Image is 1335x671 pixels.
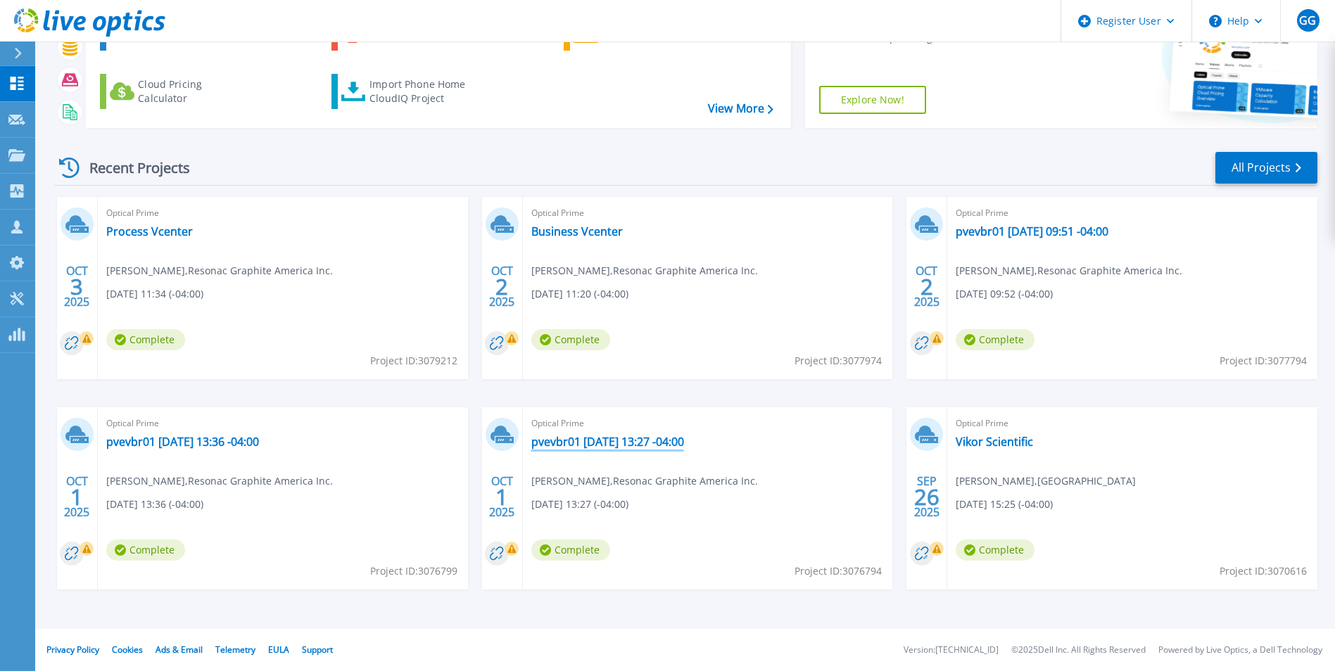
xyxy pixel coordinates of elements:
[795,563,882,579] span: Project ID: 3076794
[106,539,185,561] span: Complete
[138,77,251,106] div: Cloud Pricing Calculator
[370,353,457,369] span: Project ID: 3079212
[531,539,610,561] span: Complete
[956,473,1136,489] span: [PERSON_NAME] , [GEOGRAPHIC_DATA]
[106,286,203,302] span: [DATE] 11:34 (-04:00)
[795,353,882,369] span: Project ID: 3077974
[54,151,209,185] div: Recent Projects
[63,471,90,523] div: OCT 2025
[956,416,1309,431] span: Optical Prime
[956,263,1182,279] span: [PERSON_NAME] , Resonac Graphite America Inc.
[531,286,628,302] span: [DATE] 11:20 (-04:00)
[1220,353,1307,369] span: Project ID: 3077794
[106,435,259,449] a: pvevbr01 [DATE] 13:36 -04:00
[495,491,508,503] span: 1
[531,205,885,221] span: Optical Prime
[495,281,508,293] span: 2
[1158,646,1322,655] li: Powered by Live Optics, a Dell Technology
[531,497,628,512] span: [DATE] 13:27 (-04:00)
[956,539,1035,561] span: Complete
[531,435,684,449] a: pvevbr01 [DATE] 13:27 -04:00
[914,491,939,503] span: 26
[1220,563,1307,579] span: Project ID: 3070616
[46,644,99,656] a: Privacy Policy
[531,473,758,489] span: [PERSON_NAME] , Resonac Graphite America Inc.
[956,497,1053,512] span: [DATE] 15:25 (-04:00)
[531,416,885,431] span: Optical Prime
[1215,152,1317,184] a: All Projects
[531,329,610,350] span: Complete
[70,281,83,293] span: 3
[956,224,1108,238] a: pvevbr01 [DATE] 09:51 -04:00
[215,644,255,656] a: Telemetry
[488,471,515,523] div: OCT 2025
[106,329,185,350] span: Complete
[1299,15,1316,26] span: GG
[913,471,940,523] div: SEP 2025
[531,263,758,279] span: [PERSON_NAME] , Resonac Graphite America Inc.
[106,473,333,489] span: [PERSON_NAME] , Resonac Graphite America Inc.
[106,263,333,279] span: [PERSON_NAME] , Resonac Graphite America Inc.
[70,491,83,503] span: 1
[904,646,999,655] li: Version: [TECHNICAL_ID]
[956,435,1033,449] a: Vikor Scientific
[156,644,203,656] a: Ads & Email
[1011,646,1146,655] li: © 2025 Dell Inc. All Rights Reserved
[488,261,515,312] div: OCT 2025
[106,416,460,431] span: Optical Prime
[63,261,90,312] div: OCT 2025
[956,205,1309,221] span: Optical Prime
[819,86,926,114] a: Explore Now!
[369,77,479,106] div: Import Phone Home CloudIQ Project
[112,644,143,656] a: Cookies
[106,224,193,238] a: Process Vcenter
[268,644,289,656] a: EULA
[913,261,940,312] div: OCT 2025
[956,286,1053,302] span: [DATE] 09:52 (-04:00)
[370,563,457,579] span: Project ID: 3076799
[531,224,623,238] a: Business Vcenter
[920,281,933,293] span: 2
[708,102,773,115] a: View More
[100,74,257,109] a: Cloud Pricing Calculator
[302,644,333,656] a: Support
[956,329,1035,350] span: Complete
[106,205,460,221] span: Optical Prime
[106,497,203,512] span: [DATE] 13:36 (-04:00)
